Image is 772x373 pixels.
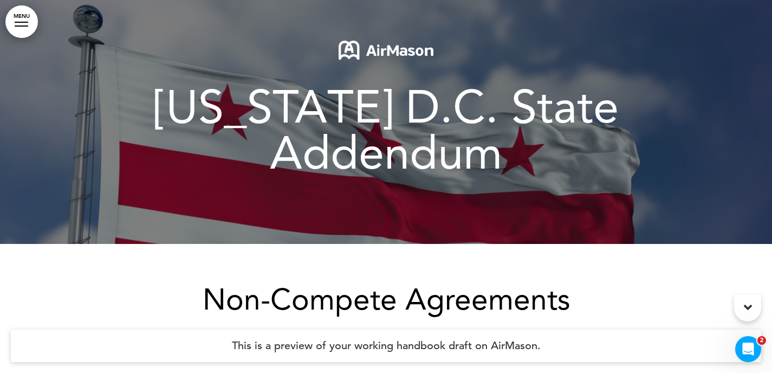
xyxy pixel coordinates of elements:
span: [US_STATE] D.C. State Addendum [154,80,619,180]
h1: Non-Compete Agreements [115,285,657,314]
iframe: Intercom live chat [735,336,761,362]
img: 1722553576973-Airmason_logo_White.png [339,41,433,60]
h4: This is a preview of your working handbook draft on AirMason. [11,330,761,362]
a: MENU [5,5,38,38]
span: 2 [757,336,766,345]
